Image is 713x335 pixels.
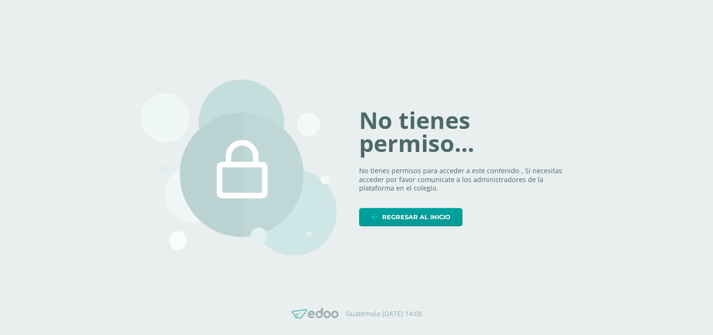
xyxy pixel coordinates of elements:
img: 403.png [141,80,337,255]
p: No tienes permisos para acceder a este contenido , Si necesitas acceder por favor comunicate a lo... [359,167,572,193]
h1: No tienes permiso... [359,109,572,155]
img: Edoo [291,308,338,319]
a: Regresar al inicio [359,208,462,226]
p: Guatemala [DATE] 14:08 [346,310,422,318]
span: Regresar al inicio [382,208,450,226]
